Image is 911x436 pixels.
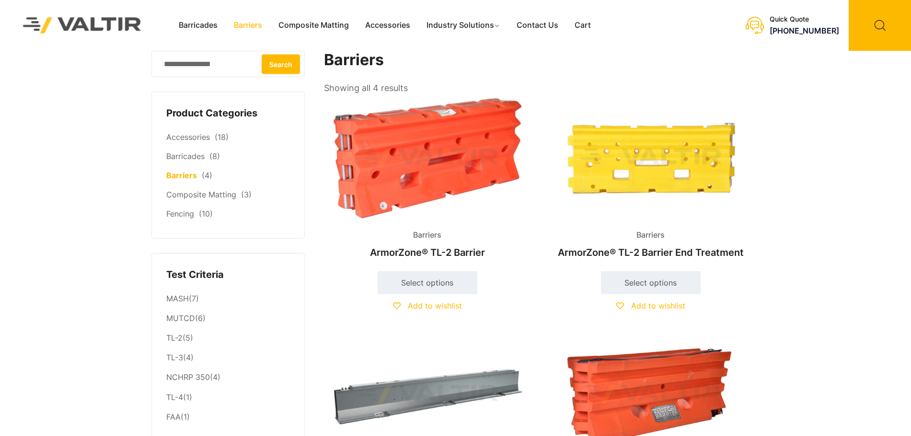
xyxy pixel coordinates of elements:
[166,407,290,425] li: (1)
[166,309,290,329] li: (6)
[378,271,477,294] a: Select options for “ArmorZone® TL-2 Barrier”
[199,209,213,218] span: (10)
[324,51,755,69] h1: Barriers
[166,353,183,362] a: TL-3
[11,5,154,46] img: Valtir Rentals
[418,18,509,33] a: Industry Solutions
[226,18,270,33] a: Barriers
[202,171,212,180] span: (4)
[166,171,197,180] a: Barriers
[270,18,357,33] a: Composite Matting
[166,333,183,343] a: TL-2
[166,209,194,218] a: Fencing
[166,294,189,303] a: MASH
[547,242,754,263] h2: ArmorZone® TL-2 Barrier End Treatment
[166,329,290,348] li: (5)
[547,96,754,263] a: BarriersArmorZone® TL-2 Barrier End Treatment
[566,18,599,33] a: Cart
[166,151,205,161] a: Barricades
[166,392,183,402] a: TL-4
[209,151,220,161] span: (8)
[166,388,290,407] li: (1)
[166,372,210,382] a: NCHRP 350
[508,18,566,33] a: Contact Us
[770,26,839,35] a: [PHONE_NUMBER]
[631,301,685,310] span: Add to wishlist
[166,313,195,323] a: MUTCD
[629,228,672,242] span: Barriers
[324,80,408,96] p: Showing all 4 results
[241,190,252,199] span: (3)
[166,132,210,142] a: Accessories
[171,18,226,33] a: Barricades
[616,301,685,310] a: Add to wishlist
[166,368,290,388] li: (4)
[601,271,701,294] a: Select options for “ArmorZone® TL-2 Barrier End Treatment”
[166,190,236,199] a: Composite Matting
[166,289,290,309] li: (7)
[166,106,290,121] h4: Product Categories
[408,301,462,310] span: Add to wishlist
[166,412,181,422] a: FAA
[406,228,449,242] span: Barriers
[324,96,531,263] a: BarriersArmorZone® TL-2 Barrier
[262,54,300,74] button: Search
[770,15,839,23] div: Quick Quote
[166,348,290,368] li: (4)
[357,18,418,33] a: Accessories
[166,268,290,282] h4: Test Criteria
[215,132,229,142] span: (18)
[393,301,462,310] a: Add to wishlist
[324,242,531,263] h2: ArmorZone® TL-2 Barrier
